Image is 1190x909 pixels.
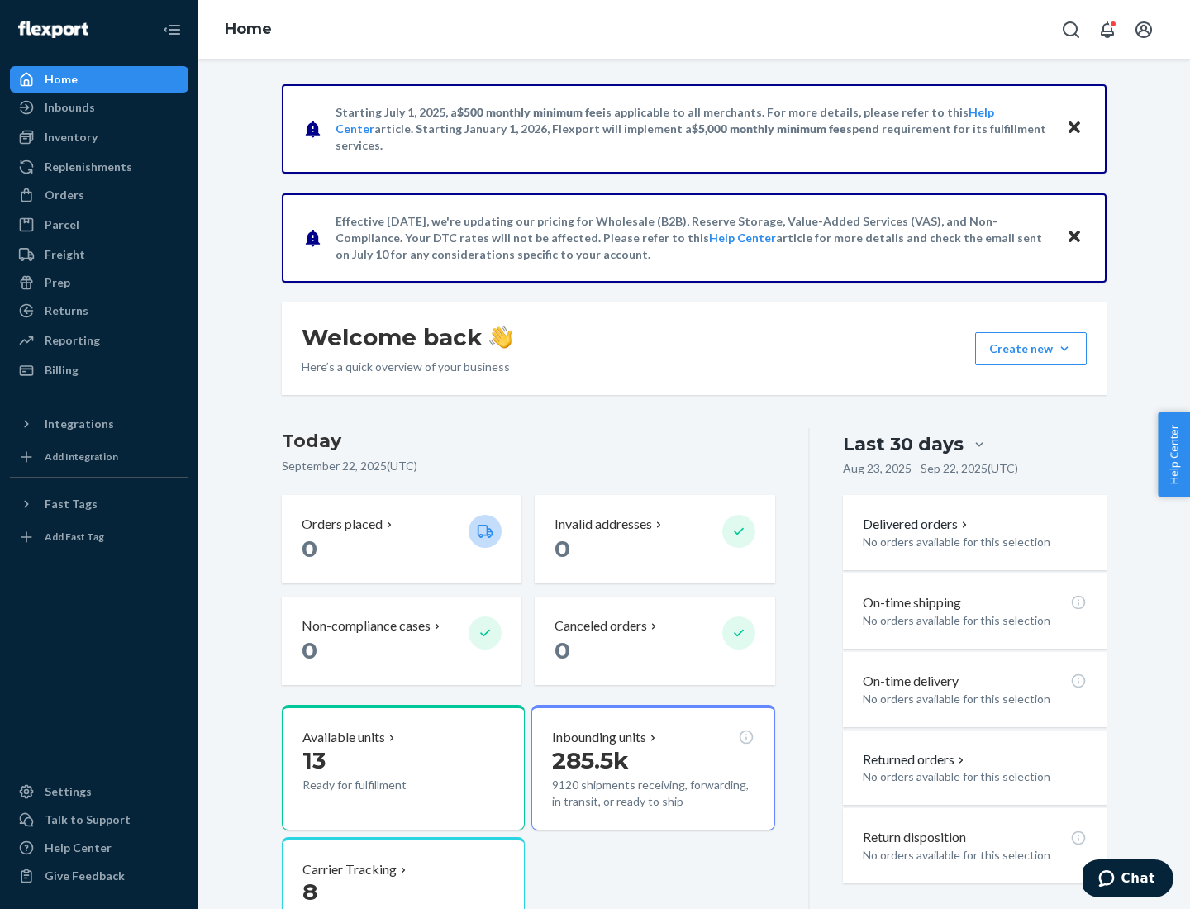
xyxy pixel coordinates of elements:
button: Talk to Support [10,807,188,833]
button: Give Feedback [10,863,188,889]
div: Talk to Support [45,811,131,828]
a: Help Center [10,835,188,861]
button: Close Navigation [155,13,188,46]
p: Ready for fulfillment [302,777,455,793]
p: Orders placed [302,515,383,534]
div: Add Fast Tag [45,530,104,544]
button: Fast Tags [10,491,188,517]
ol: breadcrumbs [212,6,285,54]
h1: Welcome back [302,322,512,352]
a: Home [225,20,272,38]
a: Returns [10,297,188,324]
button: Close [1064,117,1085,140]
div: Prep [45,274,70,291]
p: Available units [302,728,385,747]
div: Billing [45,362,79,378]
img: hand-wave emoji [489,326,512,349]
a: Inbounds [10,94,188,121]
a: Add Fast Tag [10,524,188,550]
a: Inventory [10,124,188,150]
button: Invalid addresses 0 [535,495,774,583]
p: Aug 23, 2025 - Sep 22, 2025 ( UTC ) [843,460,1018,477]
button: Open account menu [1127,13,1160,46]
p: On-time shipping [863,593,961,612]
p: Return disposition [863,828,966,847]
div: Returns [45,302,88,319]
button: Orders placed 0 [282,495,521,583]
a: Home [10,66,188,93]
div: Home [45,71,78,88]
button: Inbounding units285.5k9120 shipments receiving, forwarding, in transit, or ready to ship [531,705,774,830]
button: Open notifications [1091,13,1124,46]
p: Inbounding units [552,728,646,747]
div: Fast Tags [45,496,98,512]
a: Add Integration [10,444,188,470]
p: 9120 shipments receiving, forwarding, in transit, or ready to ship [552,777,754,810]
div: Integrations [45,416,114,432]
div: Parcel [45,217,79,233]
div: Freight [45,246,85,263]
span: 0 [555,636,570,664]
button: Canceled orders 0 [535,597,774,685]
button: Non-compliance cases 0 [282,597,521,685]
button: Close [1064,226,1085,250]
a: Reporting [10,327,188,354]
div: Help Center [45,840,112,856]
p: No orders available for this selection [863,534,1087,550]
a: Settings [10,778,188,805]
a: Parcel [10,212,188,238]
div: Add Integration [45,450,118,464]
a: Billing [10,357,188,383]
a: Orders [10,182,188,208]
iframe: Opens a widget where you can chat to one of our agents [1083,859,1173,901]
p: No orders available for this selection [863,691,1087,707]
a: Help Center [709,231,776,245]
div: Settings [45,783,92,800]
a: Freight [10,241,188,268]
p: Canceled orders [555,616,647,635]
span: $500 monthly minimum fee [457,105,602,119]
p: Carrier Tracking [302,860,397,879]
div: Orders [45,187,84,203]
button: Integrations [10,411,188,437]
div: Reporting [45,332,100,349]
div: Last 30 days [843,431,964,457]
img: Flexport logo [18,21,88,38]
span: 13 [302,746,326,774]
span: 8 [302,878,317,906]
p: Non-compliance cases [302,616,431,635]
div: Inbounds [45,99,95,116]
p: On-time delivery [863,672,959,691]
div: Inventory [45,129,98,145]
span: 0 [302,636,317,664]
h3: Today [282,428,775,454]
p: No orders available for this selection [863,847,1087,864]
button: Help Center [1158,412,1190,497]
span: 0 [555,535,570,563]
a: Replenishments [10,154,188,180]
button: Create new [975,332,1087,365]
p: Here’s a quick overview of your business [302,359,512,375]
p: September 22, 2025 ( UTC ) [282,458,775,474]
div: Give Feedback [45,868,125,884]
p: Effective [DATE], we're updating our pricing for Wholesale (B2B), Reserve Storage, Value-Added Se... [336,213,1050,263]
p: No orders available for this selection [863,612,1087,629]
span: 285.5k [552,746,629,774]
span: 0 [302,535,317,563]
p: Starting July 1, 2025, a is applicable to all merchants. For more details, please refer to this a... [336,104,1050,154]
a: Prep [10,269,188,296]
span: $5,000 monthly minimum fee [692,121,846,136]
button: Delivered orders [863,515,971,534]
div: Replenishments [45,159,132,175]
p: Invalid addresses [555,515,652,534]
button: Available units13Ready for fulfillment [282,705,525,830]
button: Open Search Box [1054,13,1088,46]
p: No orders available for this selection [863,769,1087,785]
button: Returned orders [863,750,968,769]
